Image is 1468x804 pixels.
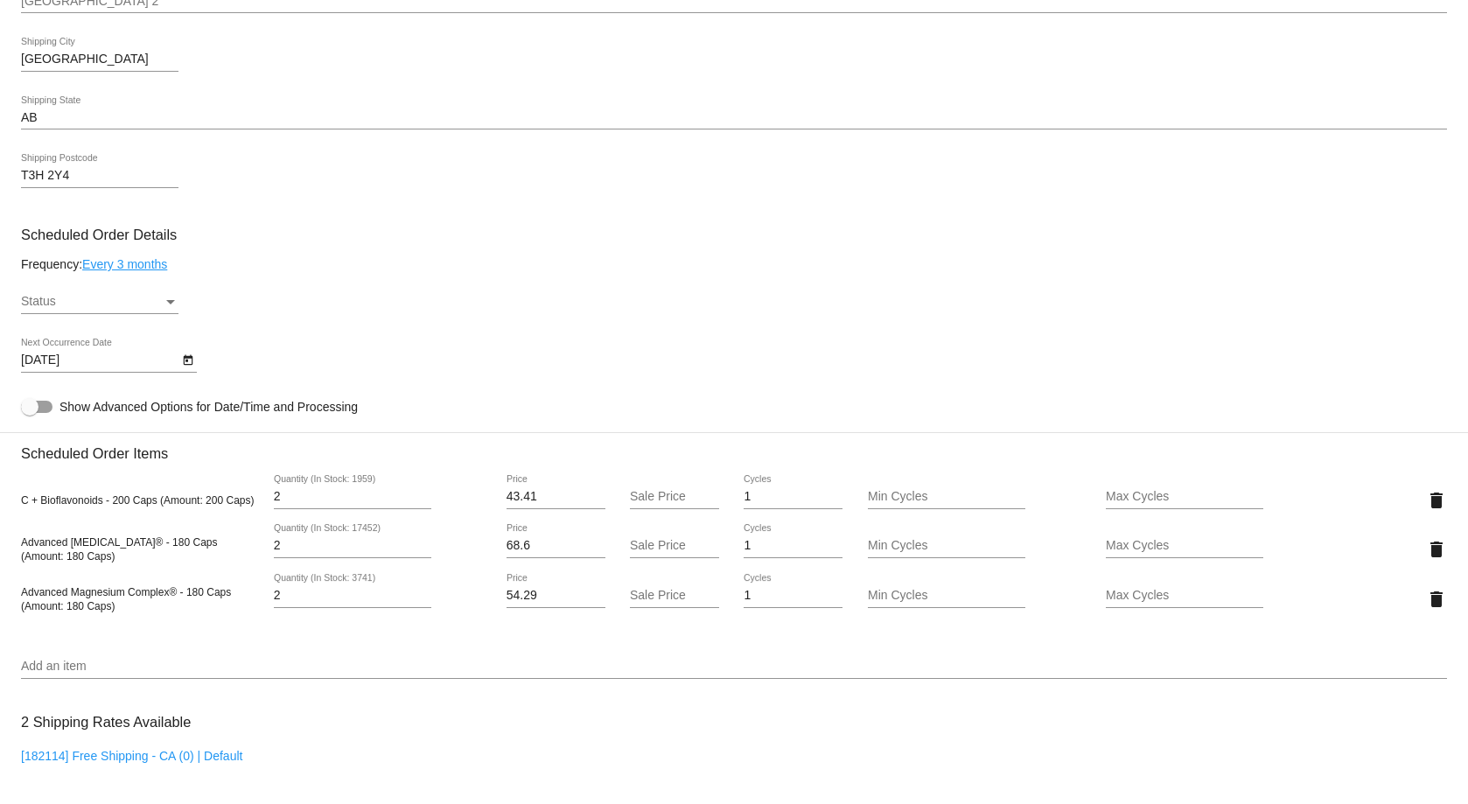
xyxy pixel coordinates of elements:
button: Open calendar [178,350,197,368]
mat-icon: delete [1426,589,1447,610]
h3: 2 Shipping Rates Available [21,703,191,741]
input: Max Cycles [1106,490,1263,504]
input: Sale Price [630,490,719,504]
input: Quantity (In Stock: 17452) [274,539,431,553]
input: Sale Price [630,589,719,603]
input: Sale Price [630,539,719,553]
mat-icon: delete [1426,539,1447,560]
input: Shipping City [21,52,178,66]
input: Cycles [744,589,842,603]
input: Price [507,539,605,553]
input: Min Cycles [868,589,1025,603]
mat-select: Status [21,295,178,309]
input: Max Cycles [1106,589,1263,603]
input: Cycles [744,539,842,553]
span: C + Bioflavonoids - 200 Caps (Amount: 200 Caps) [21,494,254,507]
input: Add an item [21,660,1447,674]
span: Advanced Magnesium Complex® - 180 Caps (Amount: 180 Caps) [21,586,231,612]
span: Status [21,294,56,308]
input: Shipping Postcode [21,169,178,183]
input: Price [507,589,605,603]
a: Every 3 months [82,257,167,271]
div: Frequency: [21,257,1447,271]
input: Quantity (In Stock: 1959) [274,490,431,504]
h3: Scheduled Order Items [21,432,1447,462]
input: Quantity (In Stock: 3741) [274,589,431,603]
input: Shipping State [21,111,1447,125]
input: Min Cycles [868,539,1025,553]
input: Min Cycles [868,490,1025,504]
mat-icon: delete [1426,490,1447,511]
a: [182114] Free Shipping - CA (0) | Default [21,749,242,763]
h3: Scheduled Order Details [21,227,1447,243]
input: Next Occurrence Date [21,353,178,367]
input: Price [507,490,605,504]
span: Advanced [MEDICAL_DATA]® - 180 Caps (Amount: 180 Caps) [21,536,218,563]
input: Max Cycles [1106,539,1263,553]
span: Show Advanced Options for Date/Time and Processing [59,398,358,416]
input: Cycles [744,490,842,504]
